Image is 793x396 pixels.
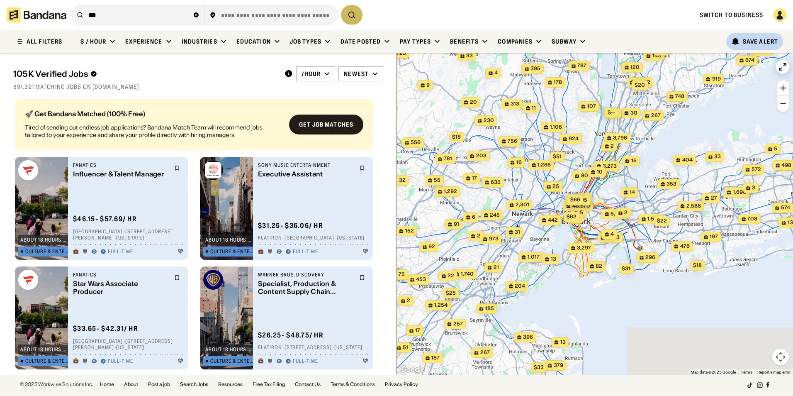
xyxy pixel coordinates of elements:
[25,110,282,117] div: 🚀 Get Bandana Matched (100% Free)
[577,62,586,69] span: 787
[711,195,717,202] span: 27
[125,38,162,45] div: Experience
[611,231,614,238] span: 4
[203,160,223,180] img: Sony Music Entertainment logo
[73,280,169,296] div: Star Wars Associate Producer
[532,105,536,112] span: 11
[652,52,661,59] span: 149
[253,382,285,387] a: Free Tax Filing
[205,237,253,242] div: about 18 hours ago
[682,156,693,164] span: 404
[693,262,702,268] span: $18
[554,79,562,86] span: 178
[295,382,321,387] a: Contact Us
[494,69,498,76] span: 4
[73,271,169,278] div: Fanatics
[466,52,473,59] span: 33
[484,117,494,124] span: 230
[622,265,630,271] span: $31
[651,112,661,119] span: 267
[108,249,133,255] div: Full-time
[577,244,591,252] span: 3,297
[667,181,676,188] span: 353
[476,152,487,159] span: 203
[203,270,223,290] img: Warner Bros. Discovery logo
[470,99,477,106] span: 20
[611,143,614,150] span: 2
[20,382,93,387] div: © 2025 Workwise Solutions Inc.
[258,170,354,178] div: Executive Assistant
[489,235,499,242] span: 973
[426,82,430,89] span: 9
[124,382,138,387] a: About
[645,254,655,261] span: 296
[586,194,589,201] span: 2
[587,103,596,110] span: 107
[452,134,461,140] span: $18
[523,334,533,341] span: 396
[400,38,431,45] div: Pay Types
[299,122,353,127] div: Get job matches
[548,217,558,224] span: 442
[444,188,457,195] span: 1,292
[472,175,477,182] span: 17
[733,189,747,196] span: 1,690
[428,243,435,250] span: 92
[675,93,684,100] span: 748
[611,210,625,218] span: 5,728
[745,57,754,64] span: 674
[454,221,459,228] span: 91
[13,83,383,90] div: 891,321 matching jobs on [DOMAIN_NAME]
[550,124,562,131] span: 1,106
[570,196,580,203] span: $66
[710,233,718,240] span: 197
[580,209,583,216] span: 5
[258,271,354,278] div: Warner Bros. Discovery
[490,212,500,219] span: 245
[434,177,440,184] span: 55
[752,166,761,173] span: 572
[258,235,368,242] div: Flatiron · [GEOGRAPHIC_DATA] · [US_STATE]
[218,382,243,387] a: Resources
[569,135,579,142] span: 924
[73,228,183,241] div: [GEOGRAPHIC_DATA] · [STREET_ADDRESS][PERSON_NAME] · [US_STATE]
[80,38,106,45] div: $ / hour
[647,215,661,222] span: 1,566
[18,160,38,180] img: Fanatics logo
[341,38,381,45] div: Date Posted
[20,347,68,352] div: about 18 hours ago
[27,39,62,44] div: ALL FILTERS
[741,370,752,374] a: Terms (opens in new tab)
[180,382,208,387] a: Search Jobs
[596,263,602,270] span: 82
[25,124,282,139] div: Tired of sending out endless job applications? Bandana Match Team will recommend jobs tailored to...
[453,320,463,328] span: 257
[205,347,253,352] div: about 18 hours ago
[743,38,778,45] div: Save Alert
[13,69,278,79] div: 105K Verified Jobs
[20,237,68,242] div: about 18 hours ago
[411,139,421,146] span: 556
[73,215,137,223] div: $ 46.15 - $57.69 / hr
[477,232,480,240] span: 2
[148,382,170,387] a: Post a job
[210,359,253,364] div: Culture & Entertainment
[534,364,544,370] span: $33
[554,362,563,369] span: 379
[714,153,721,160] span: 33
[508,138,517,145] span: 756
[597,169,603,176] span: 10
[100,382,114,387] a: Home
[516,201,529,208] span: 2,301
[538,161,551,169] span: 1,266
[434,302,448,309] span: 1,254
[18,270,38,290] img: Fanatics logo
[491,179,501,186] span: 635
[73,324,138,333] div: $ 33.65 - $42.31 / hr
[630,110,637,117] span: 30
[293,249,318,255] div: Full-time
[515,283,525,290] span: 204
[551,256,556,263] span: 13
[700,11,763,19] a: Switch to Business
[552,183,559,190] span: 25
